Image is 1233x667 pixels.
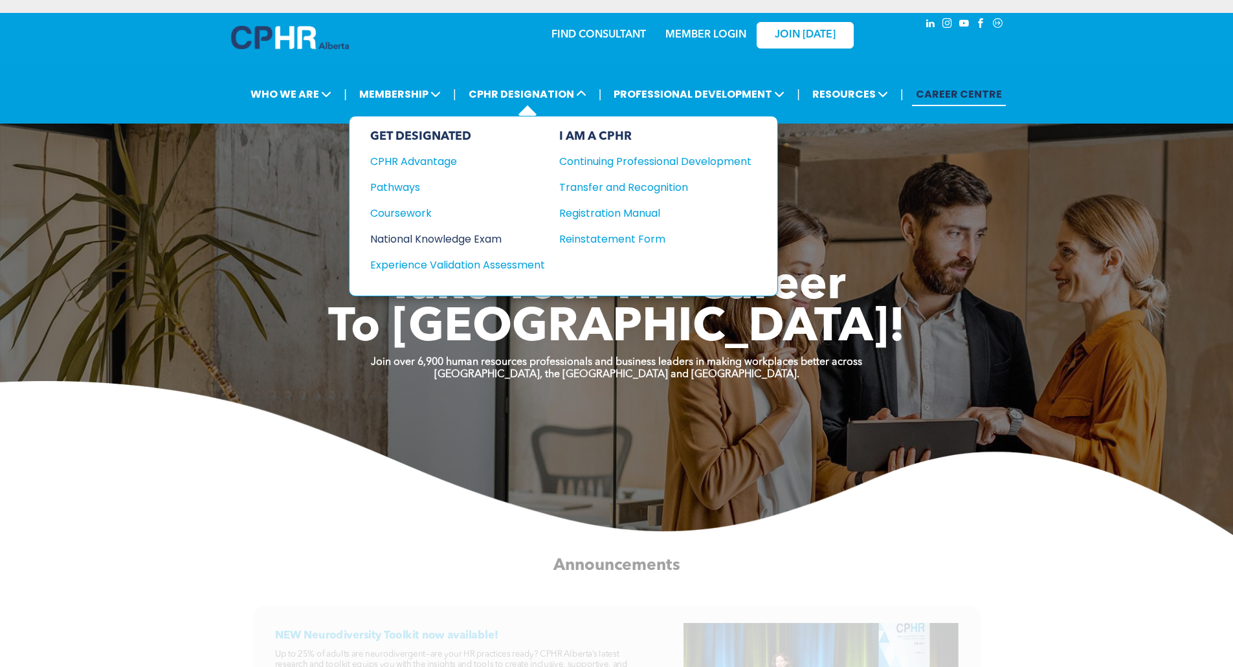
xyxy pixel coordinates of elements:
a: CPHR Advantage [370,153,545,169]
a: youtube [957,16,972,34]
div: Registration Manual [559,205,732,221]
span: NEW Neurodiversity Toolkit now available! [275,630,498,641]
div: Coursework [370,205,528,221]
span: RESOURCES [808,82,892,106]
span: Announcements [553,557,680,573]
a: Experience Validation Assessment [370,257,545,273]
li: | [453,81,456,107]
a: facebook [974,16,988,34]
img: A blue and white logo for cp alberta [231,26,349,49]
span: CPHR DESIGNATION [465,82,590,106]
a: Registration Manual [559,205,751,221]
a: FIND CONSULTANT [551,30,646,40]
div: National Knowledge Exam [370,231,528,247]
div: Pathways [370,179,528,195]
a: CAREER CENTRE [912,82,1006,106]
div: Reinstatement Form [559,231,732,247]
a: Coursework [370,205,545,221]
li: | [900,81,904,107]
a: Continuing Professional Development [559,153,751,169]
span: To [GEOGRAPHIC_DATA]! [328,305,905,352]
span: JOIN [DATE] [775,29,836,41]
li: | [797,81,800,107]
a: Transfer and Recognition [559,179,751,195]
a: MEMBER LOGIN [665,30,746,40]
a: Social network [991,16,1005,34]
strong: [GEOGRAPHIC_DATA], the [GEOGRAPHIC_DATA] and [GEOGRAPHIC_DATA]. [434,369,799,380]
div: I AM A CPHR [559,129,751,144]
div: Transfer and Recognition [559,179,732,195]
a: Pathways [370,179,545,195]
li: | [344,81,347,107]
a: JOIN [DATE] [757,22,854,49]
div: GET DESIGNATED [370,129,545,144]
a: Reinstatement Form [559,231,751,247]
a: instagram [940,16,955,34]
div: CPHR Advantage [370,153,528,169]
span: WHO WE ARE [247,82,335,106]
span: PROFESSIONAL DEVELOPMENT [610,82,788,106]
div: Continuing Professional Development [559,153,732,169]
div: Experience Validation Assessment [370,257,528,273]
a: National Knowledge Exam [370,231,545,247]
span: MEMBERSHIP [355,82,445,106]
strong: Join over 6,900 human resources professionals and business leaders in making workplaces better ac... [371,357,862,367]
a: linkedin [924,16,938,34]
li: | [599,81,602,107]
